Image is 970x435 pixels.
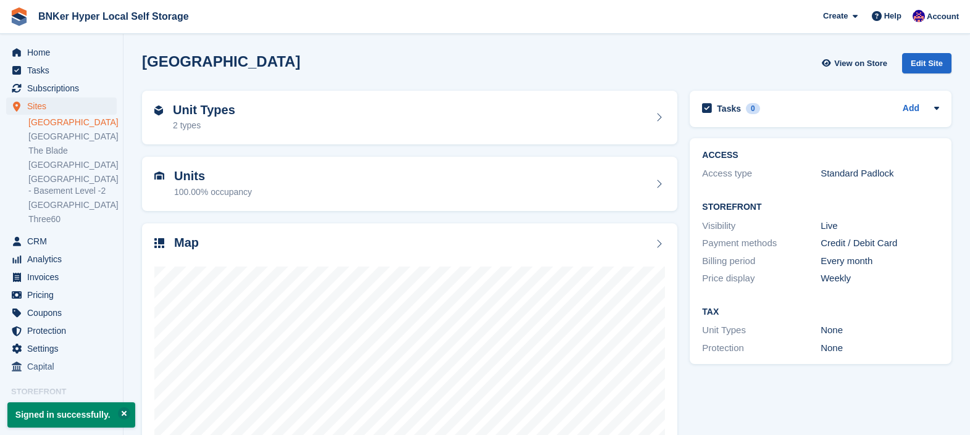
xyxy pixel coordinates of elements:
span: Settings [27,340,101,357]
a: [GEOGRAPHIC_DATA] - Basement Level -2 [28,173,117,197]
a: The Blade [28,145,117,157]
a: [GEOGRAPHIC_DATA] [28,159,117,171]
span: View on Store [834,57,887,70]
a: Three60 [28,213,117,225]
div: Standard Padlock [821,167,939,181]
a: Edit Site [902,53,951,78]
a: menu [6,304,117,321]
h2: ACCESS [702,151,939,160]
h2: Storefront [702,202,939,212]
span: Coupons [27,304,101,321]
img: unit-type-icn-2b2737a686de81e16bb02015468b77c625bbabd49415b5ef34ead5e3b44a266d.svg [154,106,163,115]
span: Capital [27,358,101,375]
span: Analytics [27,251,101,268]
div: 0 [746,103,760,114]
img: stora-icon-8386f47178a22dfd0bd8f6a31ec36ba5ce8667c1dd55bd0f319d3a0aa187defe.svg [10,7,28,26]
p: Signed in successfully. [7,402,135,428]
a: [GEOGRAPHIC_DATA] [28,199,117,211]
div: 2 types [173,119,235,132]
span: Pricing [27,286,101,304]
a: BNKer Hyper Local Self Storage [33,6,194,27]
div: Access type [702,167,821,181]
div: Unit Types [702,323,821,338]
div: Billing period [702,254,821,268]
div: Payment methods [702,236,821,251]
div: Price display [702,271,821,286]
span: Invoices [27,268,101,286]
span: Home [27,44,101,61]
span: CRM [27,233,101,250]
a: [GEOGRAPHIC_DATA] [28,131,117,143]
span: Protection [27,322,101,339]
a: menu [6,233,117,250]
div: None [821,323,939,338]
a: menu [6,358,117,375]
span: Create [823,10,848,22]
a: menu [6,268,117,286]
h2: Map [174,236,199,250]
a: Units 100.00% occupancy [142,157,677,211]
a: [GEOGRAPHIC_DATA] [28,117,117,128]
a: menu [6,44,117,61]
img: map-icn-33ee37083ee616e46c38cad1a60f524a97daa1e2b2c8c0bc3eb3415660979fc1.svg [154,238,164,248]
h2: Tasks [717,103,741,114]
a: menu [6,62,117,79]
div: Weekly [821,271,939,286]
div: Every month [821,254,939,268]
a: Add [903,102,919,116]
a: menu [6,80,117,97]
div: Visibility [702,219,821,233]
div: Credit / Debit Card [821,236,939,251]
a: menu [6,340,117,357]
span: Storefront [11,386,123,398]
a: Unit Types 2 types [142,91,677,145]
span: Account [927,10,959,23]
span: Help [884,10,901,22]
h2: Tax [702,307,939,317]
span: Subscriptions [27,80,101,97]
img: David Fricker [913,10,925,22]
div: None [821,341,939,355]
div: Protection [702,341,821,355]
span: Sites [27,97,101,115]
h2: Unit Types [173,103,235,117]
a: menu [6,286,117,304]
div: Edit Site [902,53,951,73]
div: Live [821,219,939,233]
div: 100.00% occupancy [174,186,252,199]
a: menu [6,97,117,115]
span: Tasks [27,62,101,79]
h2: [GEOGRAPHIC_DATA] [142,53,300,70]
img: unit-icn-7be61d7bf1b0ce9d3e12c5938cc71ed9869f7b940bace4675aadf7bd6d80202e.svg [154,172,164,180]
h2: Units [174,169,252,183]
a: menu [6,251,117,268]
a: menu [6,322,117,339]
a: View on Store [820,53,892,73]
